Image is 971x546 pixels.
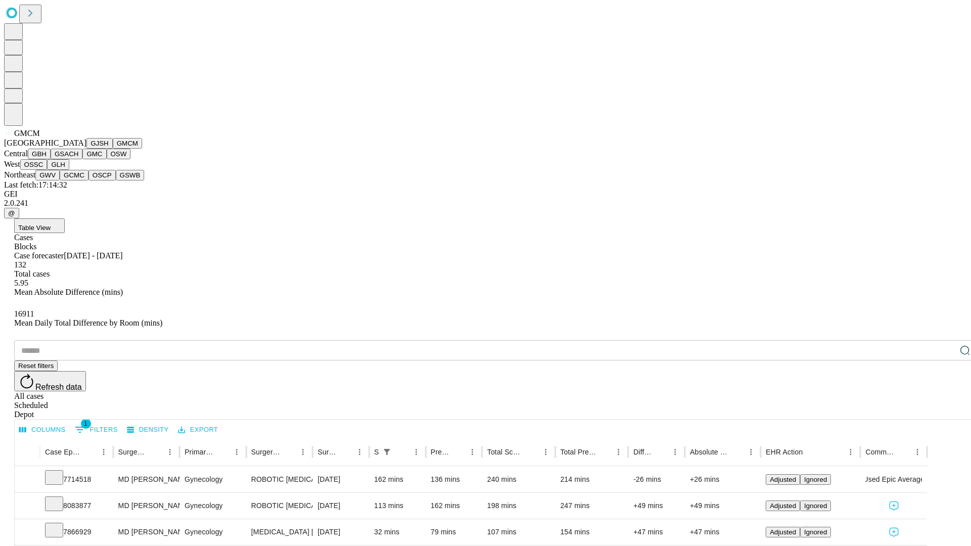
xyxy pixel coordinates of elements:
div: 32 mins [374,519,421,545]
span: Mean Daily Total Difference by Room (mins) [14,318,162,327]
button: Ignored [800,474,831,485]
div: Scheduled In Room Duration [374,448,379,456]
button: Select columns [17,422,68,438]
div: EHR Action [766,448,803,456]
div: GEI [4,190,967,199]
div: Gynecology [185,519,241,545]
button: Ignored [800,500,831,511]
span: Ignored [804,502,827,510]
div: Total Scheduled Duration [487,448,523,456]
div: Surgery Date [318,448,337,456]
button: GMCM [113,138,142,149]
div: 247 mins [560,493,624,519]
button: Show filters [380,445,394,459]
div: 198 mins [487,493,550,519]
div: -26 mins [633,467,680,492]
button: OSCP [89,170,116,180]
button: Sort [149,445,163,459]
button: Sort [804,445,818,459]
div: 79 mins [431,519,477,545]
span: Reset filters [18,362,54,370]
div: Gynecology [185,467,241,492]
span: Used Epic Average [863,467,924,492]
div: +49 mins [690,493,756,519]
span: [DATE] - [DATE] [64,251,122,260]
button: Sort [338,445,352,459]
span: Central [4,149,28,158]
span: Ignored [804,528,827,536]
button: Sort [395,445,409,459]
button: Density [124,422,171,438]
div: +47 mins [633,519,680,545]
span: Last fetch: 17:14:32 [4,180,67,189]
span: 1 [81,419,91,429]
div: [DATE] [318,467,364,492]
div: MD [PERSON_NAME] [118,467,174,492]
button: GSACH [51,149,82,159]
div: +47 mins [690,519,756,545]
div: [MEDICAL_DATA] [MEDICAL_DATA] AND OR [MEDICAL_DATA] [251,519,307,545]
button: Menu [744,445,758,459]
span: Case forecaster [14,251,64,260]
button: Sort [82,445,97,459]
button: Expand [20,524,35,541]
span: Refresh data [35,383,82,391]
button: Expand [20,471,35,489]
button: Menu [163,445,177,459]
div: ROBOTIC [MEDICAL_DATA] [MEDICAL_DATA] REMOVAL TUBES AND OVARIES FOR UTERUS 250GM OR LESS [251,493,307,519]
span: 132 [14,260,26,269]
div: MD [PERSON_NAME] [118,519,174,545]
div: Case Epic Id [45,448,81,456]
div: 214 mins [560,467,624,492]
button: GJSH [86,138,113,149]
button: Sort [730,445,744,459]
div: Gynecology [185,493,241,519]
button: GSWB [116,170,145,180]
button: Adjusted [766,474,800,485]
div: 2.0.241 [4,199,967,208]
button: Menu [230,445,244,459]
div: Primary Service [185,448,214,456]
span: Table View [18,224,51,232]
button: GBH [28,149,51,159]
span: GMCM [14,129,40,138]
button: GMC [82,149,106,159]
div: 113 mins [374,493,421,519]
div: Surgeon Name [118,448,148,456]
button: Sort [451,445,465,459]
button: Menu [296,445,310,459]
div: 162 mins [431,493,477,519]
button: Reset filters [14,360,58,371]
span: @ [8,209,15,217]
div: 8083877 [45,493,108,519]
button: Show filters [72,422,120,438]
button: Refresh data [14,371,86,391]
button: OSW [107,149,131,159]
button: Menu [668,445,682,459]
button: @ [4,208,19,218]
div: Comments [865,448,895,456]
span: Mean Absolute Difference (mins) [14,288,123,296]
button: Menu [352,445,367,459]
button: Menu [539,445,553,459]
button: GWV [35,170,60,180]
button: Sort [597,445,611,459]
div: +26 mins [690,467,756,492]
button: OSSC [20,159,48,170]
button: Menu [611,445,626,459]
div: [DATE] [318,493,364,519]
span: [GEOGRAPHIC_DATA] [4,139,86,147]
div: +49 mins [633,493,680,519]
button: GLH [47,159,69,170]
div: Absolute Difference [690,448,729,456]
button: Menu [844,445,858,459]
button: Menu [910,445,924,459]
div: 162 mins [374,467,421,492]
div: Used Epic Average [865,467,921,492]
button: Expand [20,497,35,515]
div: Difference [633,448,653,456]
div: MD [PERSON_NAME] [118,493,174,519]
div: 154 mins [560,519,624,545]
span: Northeast [4,170,35,179]
button: Sort [524,445,539,459]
